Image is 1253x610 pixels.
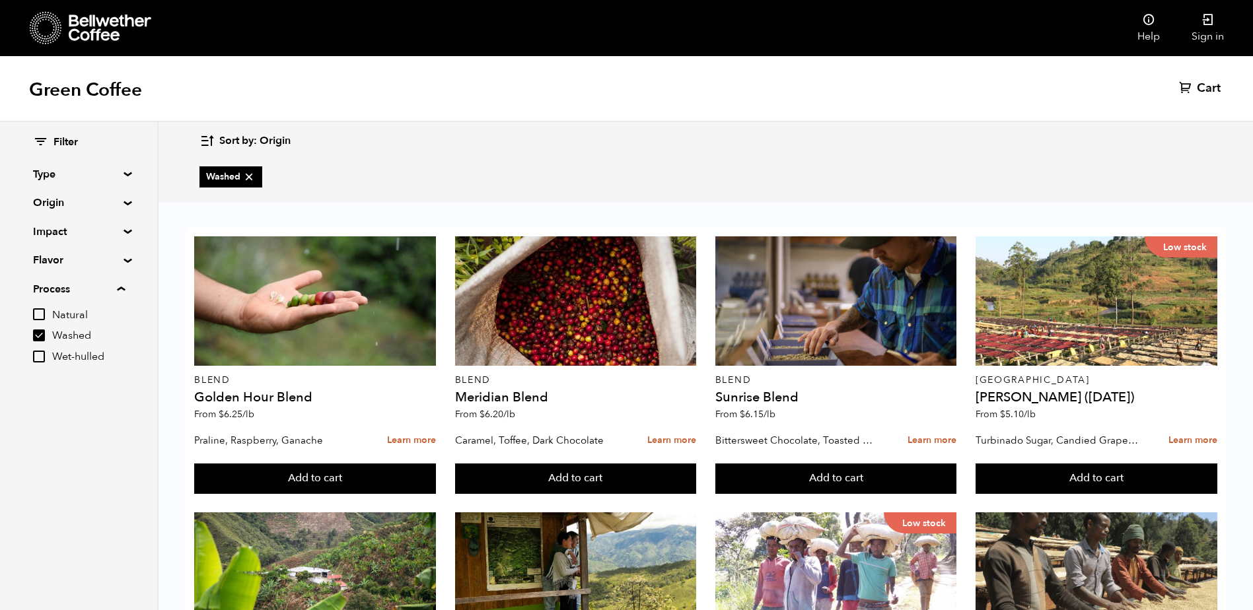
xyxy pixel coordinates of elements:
[764,408,775,421] span: /lb
[219,408,254,421] bdi: 6.25
[1000,408,1005,421] span: $
[503,408,515,421] span: /lb
[33,166,124,182] summary: Type
[33,224,124,240] summary: Impact
[52,350,125,364] span: Wet-hulled
[455,463,697,494] button: Add to cart
[33,329,45,341] input: Washed
[455,408,515,421] span: From
[52,329,125,343] span: Washed
[908,426,956,455] a: Learn more
[740,408,745,421] span: $
[976,430,1140,450] p: Turbinado Sugar, Candied Grapefruit, Spiced Plum
[387,426,436,455] a: Learn more
[455,376,697,385] p: Blend
[33,281,125,297] summary: Process
[647,426,696,455] a: Learn more
[715,376,957,385] p: Blend
[976,463,1217,494] button: Add to cart
[194,430,359,450] p: Praline, Raspberry, Ganache
[33,351,45,362] input: Wet-hulled
[455,391,697,404] h4: Meridian Blend
[1168,426,1217,455] a: Learn more
[194,408,254,421] span: From
[194,376,436,385] p: Blend
[194,463,436,494] button: Add to cart
[715,463,957,494] button: Add to cart
[1179,81,1224,96] a: Cart
[1197,81,1221,96] span: Cart
[29,78,142,102] h1: Green Coffee
[33,308,45,320] input: Natural
[715,408,775,421] span: From
[976,408,1036,421] span: From
[1024,408,1036,421] span: /lb
[976,376,1217,385] p: [GEOGRAPHIC_DATA]
[33,252,124,268] summary: Flavor
[206,170,256,184] span: Washed
[455,430,620,450] p: Caramel, Toffee, Dark Chocolate
[480,408,515,421] bdi: 6.20
[33,195,124,211] summary: Origin
[884,512,956,533] p: Low stock
[976,391,1217,404] h4: [PERSON_NAME] ([DATE])
[199,125,291,156] button: Sort by: Origin
[976,236,1217,366] a: Low stock
[480,408,485,421] span: $
[715,430,880,450] p: Bittersweet Chocolate, Toasted Marshmallow, Candied Orange, Praline
[194,391,436,404] h4: Golden Hour Blend
[1000,408,1036,421] bdi: 5.10
[715,391,957,404] h4: Sunrise Blend
[52,308,125,323] span: Natural
[219,408,224,421] span: $
[219,134,291,149] span: Sort by: Origin
[242,408,254,421] span: /lb
[740,408,775,421] bdi: 6.15
[1145,236,1217,257] p: Low stock
[54,135,78,150] span: Filter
